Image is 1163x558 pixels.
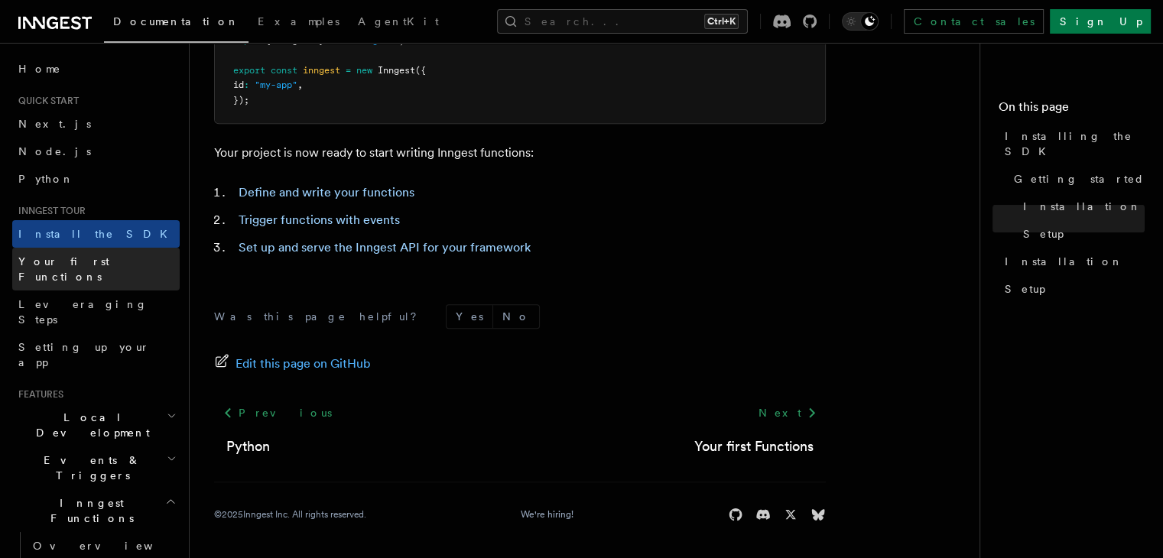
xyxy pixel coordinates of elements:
[113,15,239,28] span: Documentation
[346,65,351,76] span: =
[1008,165,1145,193] a: Getting started
[12,138,180,165] a: Node.js
[999,98,1145,122] h4: On this page
[351,35,399,46] span: "inngest"
[214,399,340,427] a: Previous
[18,228,177,240] span: Install the SDK
[904,9,1044,34] a: Contact sales
[1017,193,1145,220] a: Installation
[999,122,1145,165] a: Installing the SDK
[356,65,372,76] span: new
[239,212,400,227] a: Trigger functions with events
[358,15,439,28] span: AgentKit
[18,298,148,326] span: Leveraging Steps
[12,495,165,526] span: Inngest Functions
[12,55,180,83] a: Home
[12,165,180,193] a: Python
[233,65,265,76] span: export
[214,353,371,375] a: Edit this page on GitHub
[12,410,167,440] span: Local Development
[214,142,826,164] p: Your project is now ready to start writing Inngest functions:
[694,436,814,457] a: Your first Functions
[415,65,426,76] span: ({
[493,305,539,328] button: No
[239,240,531,255] a: Set up and serve the Inngest API for your framework
[1023,226,1064,242] span: Setup
[12,446,180,489] button: Events & Triggers
[18,255,109,283] span: Your first Functions
[12,220,180,248] a: Install the SDK
[1017,220,1145,248] a: Setup
[324,35,346,46] span: from
[18,145,91,157] span: Node.js
[214,508,366,521] div: © 2025 Inngest Inc. All rights reserved.
[12,95,79,107] span: Quick start
[297,79,303,90] span: ,
[12,489,180,532] button: Inngest Functions
[842,12,879,31] button: Toggle dark mode
[233,35,265,46] span: import
[12,404,180,446] button: Local Development
[12,290,180,333] a: Leveraging Steps
[265,35,324,46] span: { Inngest }
[18,118,91,130] span: Next.js
[1050,9,1151,34] a: Sign Up
[239,185,414,200] a: Define and write your functions
[18,173,74,185] span: Python
[12,110,180,138] a: Next.js
[12,388,63,401] span: Features
[249,5,349,41] a: Examples
[233,79,244,90] span: id
[18,61,61,76] span: Home
[12,453,167,483] span: Events & Triggers
[214,309,427,324] p: Was this page helpful?
[12,205,86,217] span: Inngest tour
[12,333,180,376] a: Setting up your app
[258,15,339,28] span: Examples
[704,14,739,29] kbd: Ctrl+K
[12,248,180,290] a: Your first Functions
[18,341,150,368] span: Setting up your app
[244,79,249,90] span: :
[226,436,270,457] a: Python
[999,275,1145,303] a: Setup
[1005,128,1145,159] span: Installing the SDK
[233,95,249,105] span: });
[349,5,448,41] a: AgentKit
[1005,281,1045,297] span: Setup
[33,540,190,552] span: Overview
[271,65,297,76] span: const
[1005,254,1123,269] span: Installation
[749,399,826,427] a: Next
[497,9,748,34] button: Search...Ctrl+K
[399,35,404,46] span: ;
[1014,171,1145,187] span: Getting started
[303,65,340,76] span: inngest
[447,305,492,328] button: Yes
[999,248,1145,275] a: Installation
[104,5,249,43] a: Documentation
[378,65,415,76] span: Inngest
[236,353,371,375] span: Edit this page on GitHub
[255,79,297,90] span: "my-app"
[1023,199,1142,214] span: Installation
[521,508,573,521] a: We're hiring!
